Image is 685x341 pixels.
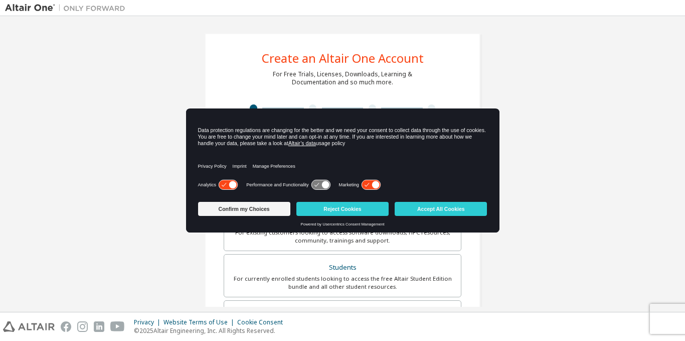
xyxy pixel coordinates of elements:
[230,261,455,275] div: Students
[5,3,130,13] img: Altair One
[230,307,455,321] div: Faculty
[94,321,104,332] img: linkedin.svg
[134,318,163,326] div: Privacy
[237,318,289,326] div: Cookie Consent
[3,321,55,332] img: altair_logo.svg
[163,318,237,326] div: Website Terms of Use
[230,229,455,245] div: For existing customers looking to access software downloads, HPC resources, community, trainings ...
[134,326,289,335] p: © 2025 Altair Engineering, Inc. All Rights Reserved.
[61,321,71,332] img: facebook.svg
[110,321,125,332] img: youtube.svg
[273,70,412,86] div: For Free Trials, Licenses, Downloads, Learning & Documentation and so much more.
[230,275,455,291] div: For currently enrolled students looking to access the free Altair Student Edition bundle and all ...
[262,52,424,64] div: Create an Altair One Account
[77,321,88,332] img: instagram.svg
